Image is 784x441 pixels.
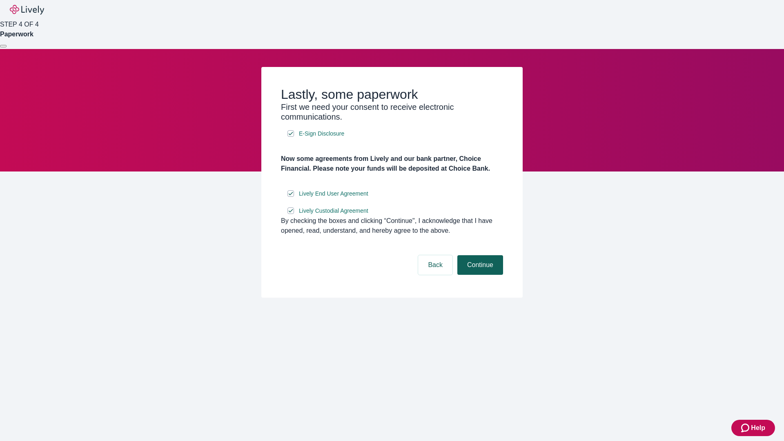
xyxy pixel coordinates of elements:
button: Continue [457,255,503,275]
span: E-Sign Disclosure [299,129,344,138]
a: e-sign disclosure document [297,206,370,216]
span: Lively Custodial Agreement [299,207,368,215]
div: By checking the boxes and clicking “Continue", I acknowledge that I have opened, read, understand... [281,216,503,236]
button: Zendesk support iconHelp [731,420,775,436]
a: e-sign disclosure document [297,129,346,139]
span: Lively End User Agreement [299,189,368,198]
a: e-sign disclosure document [297,189,370,199]
span: Help [751,423,765,433]
button: Back [418,255,452,275]
img: Lively [10,5,44,15]
h4: Now some agreements from Lively and our bank partner, Choice Financial. Please note your funds wi... [281,154,503,174]
h2: Lastly, some paperwork [281,87,503,102]
h3: First we need your consent to receive electronic communications. [281,102,503,122]
svg: Zendesk support icon [741,423,751,433]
